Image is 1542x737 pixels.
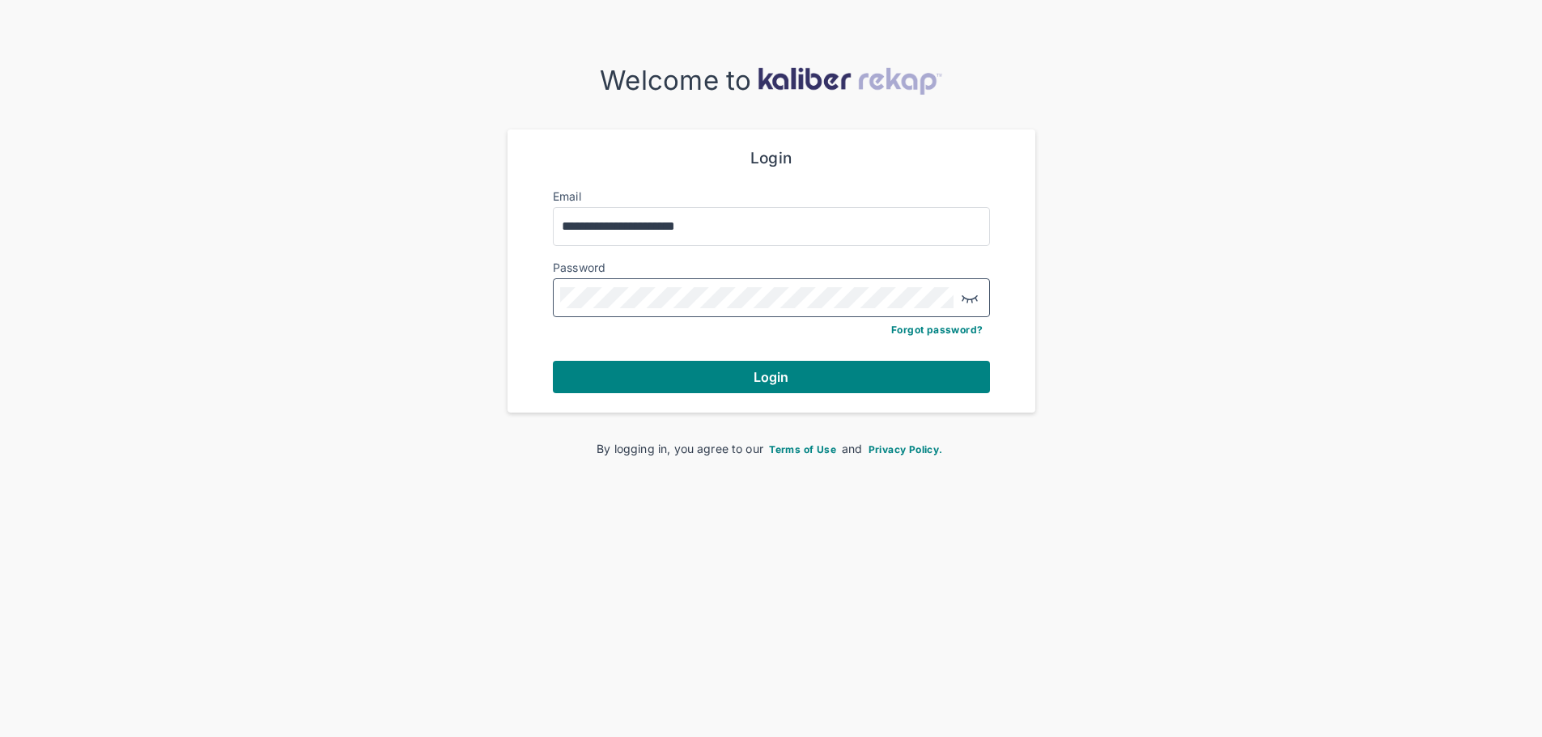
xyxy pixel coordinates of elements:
[533,440,1009,457] div: By logging in, you agree to our and
[553,260,606,274] label: Password
[866,442,945,455] a: Privacy Policy.
[754,369,789,385] span: Login
[758,67,942,95] img: kaliber-logo
[767,442,839,455] a: Terms of Use
[553,149,990,168] div: Login
[960,288,979,307] img: eye-closed.fa43b6e4.svg
[869,443,943,455] span: Privacy Policy.
[769,443,836,455] span: Terms of Use
[891,324,983,336] a: Forgot password?
[553,361,990,393] button: Login
[553,189,581,203] label: Email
